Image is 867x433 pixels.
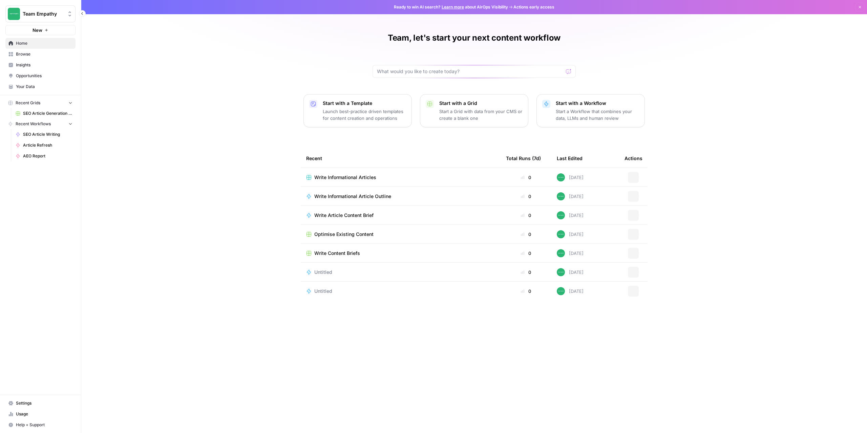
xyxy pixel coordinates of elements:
[323,100,406,107] p: Start with a Template
[323,108,406,122] p: Launch best-practice driven templates for content creation and operations
[506,269,546,276] div: 0
[16,422,72,428] span: Help + Support
[314,231,374,238] span: Optimise Existing Content
[5,70,76,81] a: Opportunities
[557,268,584,276] div: [DATE]
[557,249,584,257] div: [DATE]
[33,27,42,34] span: New
[506,288,546,295] div: 0
[557,173,584,181] div: [DATE]
[5,25,76,35] button: New
[5,60,76,70] a: Insights
[23,110,72,116] span: SEO Article Generation Grid
[439,108,523,122] p: Start a Grid with data from your CMS or create a blank one
[306,193,495,200] a: Write Informational Article Outline
[5,98,76,108] button: Recent Grids
[16,51,72,57] span: Browse
[625,149,642,168] div: Actions
[506,212,546,219] div: 0
[442,4,464,9] a: Learn more
[5,419,76,430] button: Help + Support
[23,142,72,148] span: Article Refresh
[557,149,583,168] div: Last Edited
[557,173,565,181] img: wwg0kvabo36enf59sssm51gfoc5r
[23,10,64,17] span: Team Empathy
[16,84,72,90] span: Your Data
[16,411,72,417] span: Usage
[557,230,584,238] div: [DATE]
[23,153,72,159] span: AEO Report
[13,151,76,161] a: AEO Report
[557,211,565,219] img: wwg0kvabo36enf59sssm51gfoc5r
[16,40,72,46] span: Home
[16,73,72,79] span: Opportunities
[16,400,72,406] span: Settings
[420,94,528,127] button: Start with a GridStart a Grid with data from your CMS or create a blank one
[506,193,546,200] div: 0
[513,4,554,10] span: Actions early access
[556,108,639,122] p: Start a Workflow that combines your data, LLMs and human review
[306,288,495,295] a: Untitled
[506,231,546,238] div: 0
[314,193,391,200] span: Write Informational Article Outline
[5,119,76,129] button: Recent Workflows
[5,38,76,49] a: Home
[306,174,495,181] a: Write Informational Articles
[557,211,584,219] div: [DATE]
[8,8,20,20] img: Team Empathy Logo
[388,33,561,43] h1: Team, let's start your next content workflow
[314,250,360,257] span: Write Content Briefs
[303,94,412,127] button: Start with a TemplateLaunch best-practice driven templates for content creation and operations
[536,94,645,127] button: Start with a WorkflowStart a Workflow that combines your data, LLMs and human review
[5,81,76,92] a: Your Data
[16,121,51,127] span: Recent Workflows
[506,174,546,181] div: 0
[5,49,76,60] a: Browse
[13,140,76,151] a: Article Refresh
[314,288,332,295] span: Untitled
[5,398,76,409] a: Settings
[439,100,523,107] p: Start with a Grid
[557,192,584,200] div: [DATE]
[314,174,376,181] span: Write Informational Articles
[23,131,72,137] span: SEO Article Writing
[5,409,76,419] a: Usage
[557,192,565,200] img: wwg0kvabo36enf59sssm51gfoc5r
[557,268,565,276] img: wwg0kvabo36enf59sssm51gfoc5r
[394,4,508,10] span: Ready to win AI search? about AirOps Visibility
[314,269,332,276] span: Untitled
[13,129,76,140] a: SEO Article Writing
[557,287,584,295] div: [DATE]
[306,231,495,238] a: Optimise Existing Content
[557,230,565,238] img: wwg0kvabo36enf59sssm51gfoc5r
[506,149,541,168] div: Total Runs (7d)
[306,212,495,219] a: Write Article Content Brief
[556,100,639,107] p: Start with a Workflow
[557,249,565,257] img: wwg0kvabo36enf59sssm51gfoc5r
[306,250,495,257] a: Write Content Briefs
[557,287,565,295] img: wwg0kvabo36enf59sssm51gfoc5r
[506,250,546,257] div: 0
[306,269,495,276] a: Untitled
[377,68,563,75] input: What would you like to create today?
[306,149,495,168] div: Recent
[13,108,76,119] a: SEO Article Generation Grid
[16,100,40,106] span: Recent Grids
[5,5,76,22] button: Workspace: Team Empathy
[314,212,374,219] span: Write Article Content Brief
[16,62,72,68] span: Insights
